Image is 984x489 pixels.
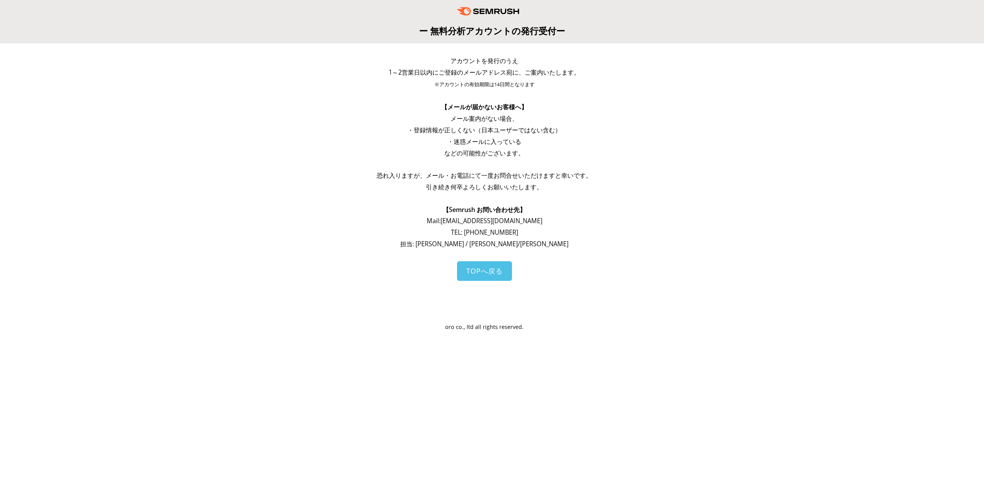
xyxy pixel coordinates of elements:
span: 【メールが届かないお客様へ】 [441,103,527,111]
span: 担当: [PERSON_NAME] / [PERSON_NAME]/[PERSON_NAME] [400,240,568,248]
span: 1～2営業日以内にご登録のメールアドレス宛に、ご案内いたします。 [389,68,580,77]
a: TOPへ戻る [457,261,512,281]
span: ー 無料分析アカウントの発行受付ー [419,25,565,37]
span: 引き続き何卒よろしくお願いいたします。 [426,183,543,191]
span: 【Semrush お問い合わせ先】 [443,205,526,214]
span: メール案内がない場合、 [450,114,518,123]
span: ・登録情報が正しくない（日本ユーザーではない含む） [407,126,561,134]
span: TEL: [PHONE_NUMBER] [451,228,518,237]
span: などの可能性がございます。 [444,149,524,157]
span: Mail: [EMAIL_ADDRESS][DOMAIN_NAME] [427,217,542,225]
span: ・迷惑メールに入っている [447,137,521,146]
span: oro co., ltd all rights reserved. [445,323,524,330]
span: TOPへ戻る [466,266,503,275]
span: 恐れ入りますが、メール・お電話にて一度お問合せいただけますと幸いです。 [377,171,592,180]
span: アカウントを発行のうえ [450,57,518,65]
span: ※アカウントの有効期限は14日間となります [434,81,535,88]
